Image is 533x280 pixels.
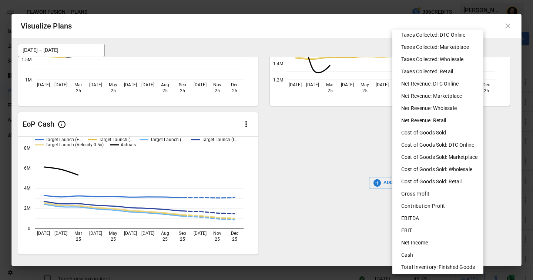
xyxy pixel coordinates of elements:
li: Cost of Goods Sold [395,127,486,139]
li: Net Revenue: DTC Online [395,78,486,90]
li: Taxes Collected: Retail [395,66,486,78]
li: Cost of Goods Sold: Wholesale [395,163,486,176]
li: Taxes Collected: DTC Online [395,29,486,41]
li: EBIT [395,224,486,237]
li: Gross Profit [395,188,486,200]
li: Net Revenue: Wholesale [395,102,486,114]
li: Taxes Collected: Marketplace [395,41,486,53]
li: Contribution Profit [395,200,486,212]
li: Net Revenue: Retail [395,114,486,127]
li: EBITDA [395,212,486,224]
li: Total Inventory: Finished Goods [395,261,486,273]
li: Net Income [395,237,486,249]
li: Net Revenue: Marketplace [395,90,486,102]
li: Cost of Goods Sold: DTC Online [395,139,486,151]
li: Cost of Goods Sold: Marketplace [395,151,486,163]
li: Taxes Collected: Wholesale [395,53,486,66]
li: Cash [395,249,486,261]
li: Cost of Goods Sold: Retail [395,176,486,188]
